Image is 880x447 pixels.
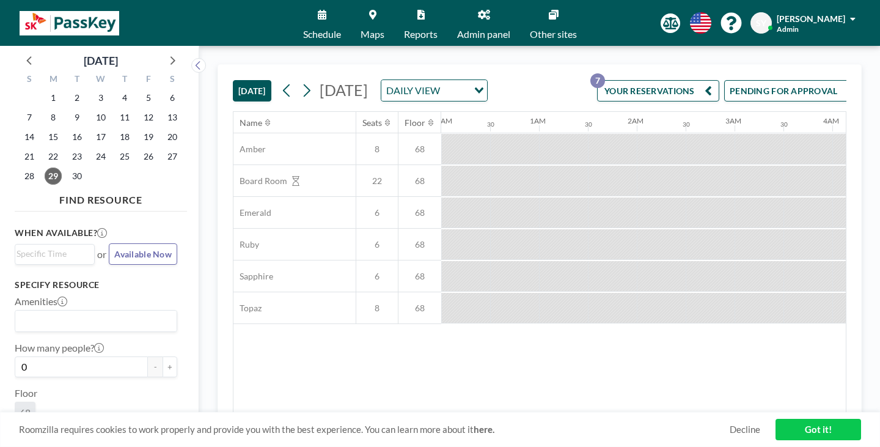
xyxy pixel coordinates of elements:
[233,80,271,102] button: [DATE]
[233,271,273,282] span: Sapphire
[45,128,62,146] span: Monday, September 15, 2025
[15,189,187,206] h4: FIND RESOURCE
[116,148,133,165] span: Thursday, September 25, 2025
[356,271,398,282] span: 6
[444,83,467,98] input: Search for option
[15,387,37,399] label: Floor
[756,18,766,29] span: SY
[628,116,643,125] div: 2AM
[457,29,510,39] span: Admin panel
[68,148,86,165] span: Tuesday, September 23, 2025
[19,424,730,435] span: Roomzilla requires cookies to work properly and provide you with the best experience. You can lea...
[356,239,398,250] span: 6
[16,313,170,329] input: Search for option
[361,29,384,39] span: Maps
[362,117,382,128] div: Seats
[68,168,86,185] span: Tuesday, September 30, 2025
[233,239,259,250] span: Ruby
[474,424,494,435] a: here.
[530,116,546,125] div: 1AM
[65,72,89,88] div: T
[777,13,845,24] span: [PERSON_NAME]
[585,120,592,128] div: 30
[398,175,441,187] span: 68
[20,11,119,35] img: organization-logo
[823,116,839,125] div: 4AM
[432,116,452,125] div: 12AM
[68,89,86,106] span: Tuesday, September 2, 2025
[320,81,368,99] span: [DATE]
[109,243,177,265] button: Available Now
[45,109,62,126] span: Monday, September 8, 2025
[114,249,172,259] span: Available Now
[356,303,398,314] span: 8
[163,356,177,377] button: +
[398,144,441,155] span: 68
[530,29,577,39] span: Other sites
[730,424,760,435] a: Decline
[136,72,160,88] div: F
[21,128,38,146] span: Sunday, September 14, 2025
[140,109,157,126] span: Friday, September 12, 2025
[777,24,799,34] span: Admin
[233,303,262,314] span: Topaz
[68,109,86,126] span: Tuesday, September 9, 2025
[590,73,605,88] p: 7
[116,89,133,106] span: Thursday, September 4, 2025
[148,356,163,377] button: -
[233,207,271,218] span: Emerald
[84,52,118,69] div: [DATE]
[240,117,262,128] div: Name
[356,144,398,155] span: 8
[16,247,87,260] input: Search for option
[15,245,94,263] div: Search for option
[140,148,157,165] span: Friday, September 26, 2025
[398,207,441,218] span: 68
[724,80,860,102] button: PENDING FOR APPROVAL
[20,407,31,418] span: 68
[116,128,133,146] span: Thursday, September 18, 2025
[597,80,719,102] button: YOUR RESERVATIONS7
[356,175,398,187] span: 22
[140,128,157,146] span: Friday, September 19, 2025
[42,72,65,88] div: M
[164,89,181,106] span: Saturday, September 6, 2025
[404,29,438,39] span: Reports
[45,148,62,165] span: Monday, September 22, 2025
[140,89,157,106] span: Friday, September 5, 2025
[45,89,62,106] span: Monday, September 1, 2025
[381,80,487,101] div: Search for option
[160,72,184,88] div: S
[18,72,42,88] div: S
[725,116,741,125] div: 3AM
[398,271,441,282] span: 68
[398,303,441,314] span: 68
[683,120,690,128] div: 30
[405,117,425,128] div: Floor
[116,109,133,126] span: Thursday, September 11, 2025
[21,168,38,185] span: Sunday, September 28, 2025
[398,239,441,250] span: 68
[92,128,109,146] span: Wednesday, September 17, 2025
[97,248,106,260] span: or
[15,342,104,354] label: How many people?
[233,175,287,187] span: Board Room
[384,83,442,98] span: DAILY VIEW
[15,279,177,290] h3: Specify resource
[15,295,67,308] label: Amenities
[92,89,109,106] span: Wednesday, September 3, 2025
[356,207,398,218] span: 6
[89,72,113,88] div: W
[487,120,494,128] div: 30
[164,128,181,146] span: Saturday, September 20, 2025
[92,109,109,126] span: Wednesday, September 10, 2025
[45,168,62,185] span: Monday, September 29, 2025
[780,120,788,128] div: 30
[68,128,86,146] span: Tuesday, September 16, 2025
[233,144,266,155] span: Amber
[92,148,109,165] span: Wednesday, September 24, 2025
[21,148,38,165] span: Sunday, September 21, 2025
[303,29,341,39] span: Schedule
[164,109,181,126] span: Saturday, September 13, 2025
[164,148,181,165] span: Saturday, September 27, 2025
